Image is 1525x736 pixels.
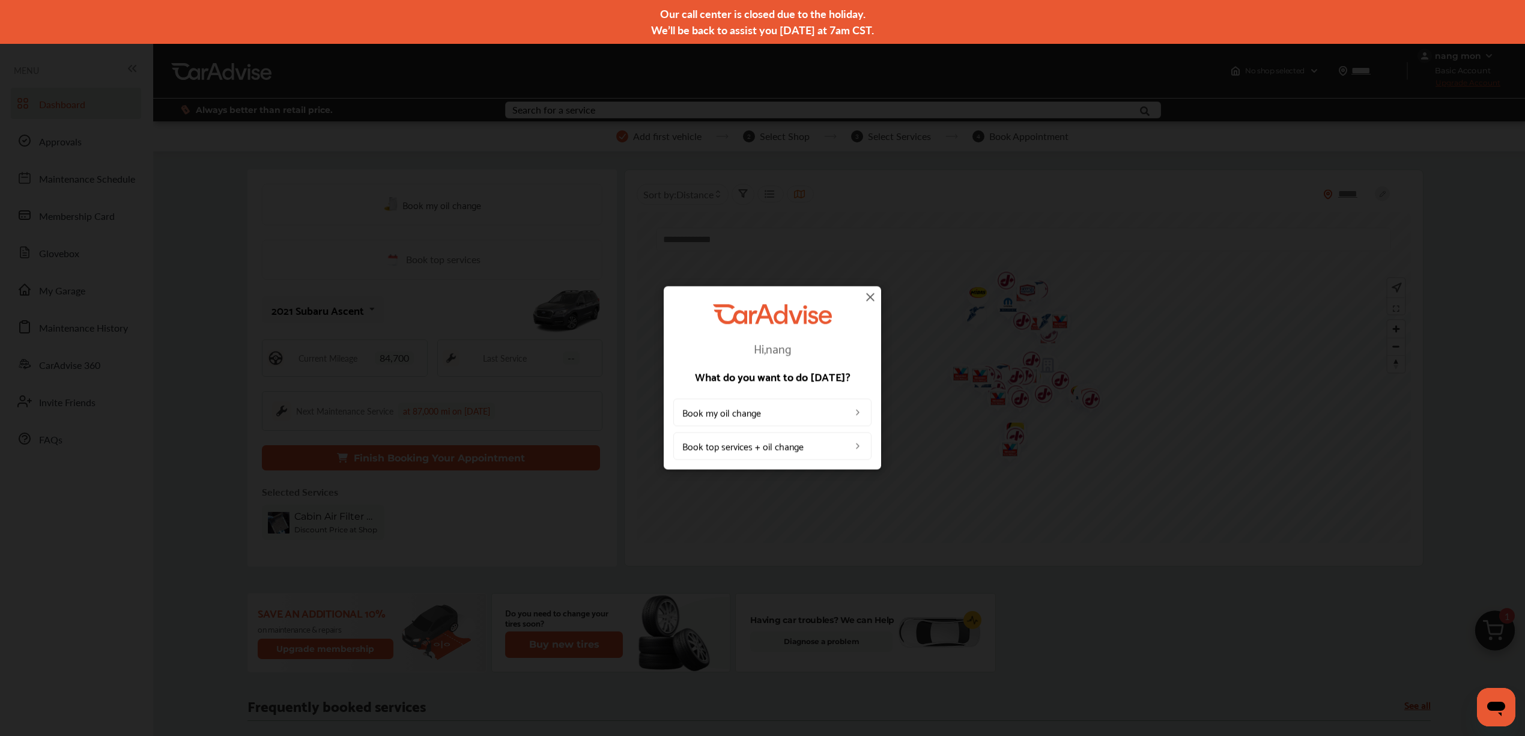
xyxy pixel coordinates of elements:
img: CarAdvise Logo [713,304,832,324]
img: close-icon.a004319c.svg [863,290,878,304]
img: left_arrow_icon.0f472efe.svg [853,441,863,451]
a: Book top services + oil change [673,432,872,460]
a: Book my oil change [673,398,872,426]
p: What do you want to do [DATE]? [673,371,872,382]
img: left_arrow_icon.0f472efe.svg [853,407,863,417]
p: Hi, nang [673,342,872,354]
iframe: Button to launch messaging window [1477,688,1515,726]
